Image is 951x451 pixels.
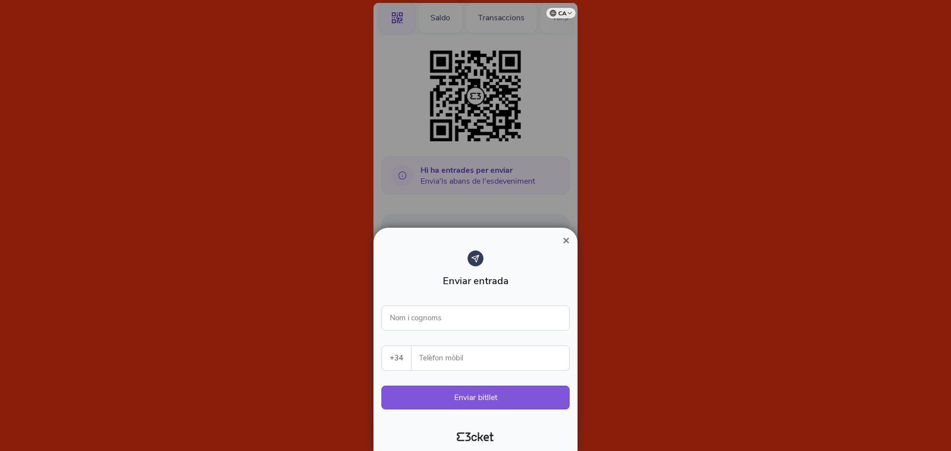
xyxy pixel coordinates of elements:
[381,305,570,331] input: Nom i cognoms
[381,305,450,330] label: Nom i cognoms
[563,234,570,247] span: ×
[381,386,570,409] button: Enviar bitllet
[443,274,509,288] span: Enviar entrada
[412,346,570,370] label: Telèfon mòbil
[420,346,569,370] input: Telèfon mòbil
